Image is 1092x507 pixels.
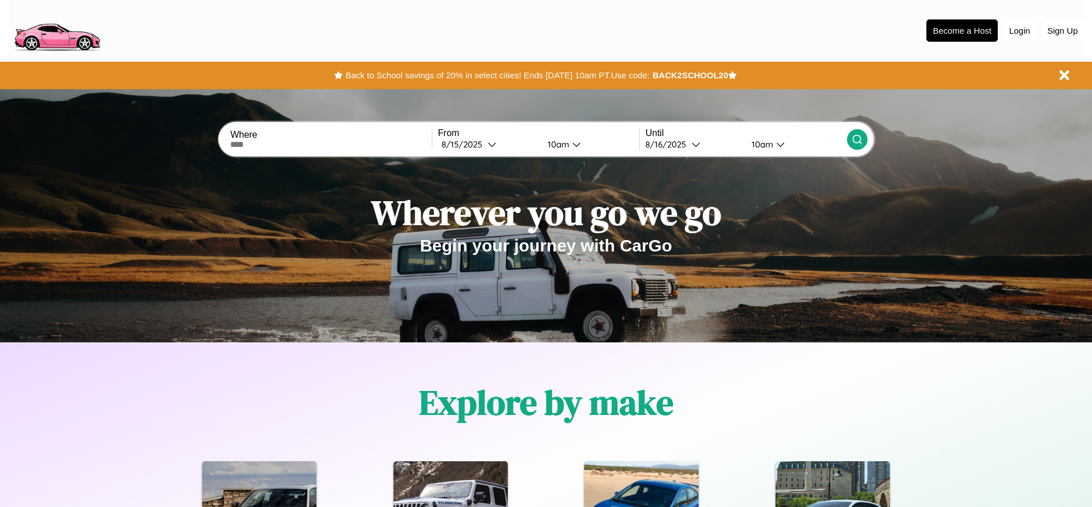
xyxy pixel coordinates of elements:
img: logo [9,6,105,54]
div: 10am [542,139,572,150]
div: 8 / 16 / 2025 [645,139,692,150]
button: Login [1003,20,1036,41]
h1: Explore by make [419,379,673,426]
button: 10am [742,138,846,150]
button: Sign Up [1042,20,1083,41]
label: Until [645,128,846,138]
div: 10am [746,139,776,150]
button: Become a Host [926,19,998,42]
label: Where [230,130,431,140]
label: From [438,128,639,138]
b: BACK2SCHOOL20 [652,70,728,80]
button: 10am [539,138,639,150]
div: 8 / 15 / 2025 [441,139,488,150]
button: 8/15/2025 [438,138,539,150]
button: Back to School savings of 20% in select cities! Ends [DATE] 10am PT.Use code: [343,67,652,83]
